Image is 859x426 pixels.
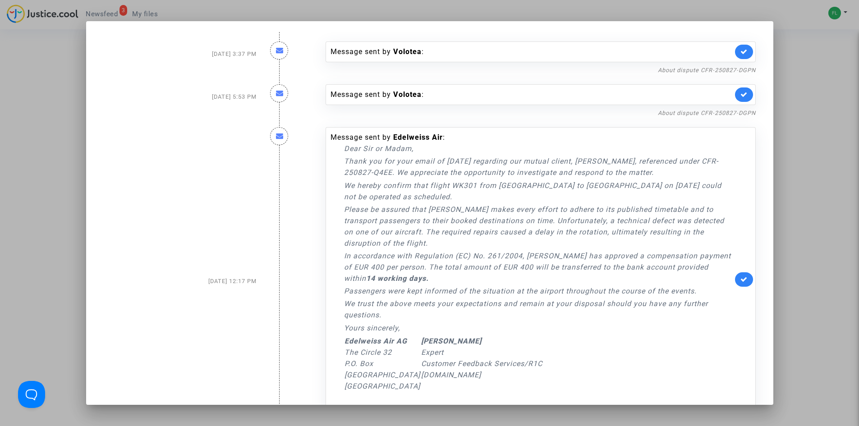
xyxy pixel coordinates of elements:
[421,371,481,379] a: [DOMAIN_NAME]
[393,47,422,56] b: Volotea
[345,337,407,345] strong: Edelweiss Air AG
[344,322,733,334] p: Yours sincerely,
[331,132,733,425] div: Message sent by :
[393,90,422,99] b: Volotea
[421,335,542,392] p: Expert Customer Feedback Services/R1C
[97,75,263,118] div: [DATE] 5:53 PM
[421,337,482,345] strong: [PERSON_NAME]
[393,133,443,142] b: Edelweiss Air
[344,250,733,284] p: In accordance with Regulation (EC) No. 261/2004, [PERSON_NAME] has approved a compensation paymen...
[331,89,733,100] div: Message sent by :
[344,180,733,202] p: We hereby confirm that flight WK301 from [GEOGRAPHIC_DATA] to [GEOGRAPHIC_DATA] on [DATE] could n...
[345,335,420,392] p: The Circle 32 P.O. Box [GEOGRAPHIC_DATA] [GEOGRAPHIC_DATA]
[366,274,429,283] strong: 14 working days.
[658,110,756,116] a: About dispute CFR-250827-DGPN
[658,67,756,73] a: About dispute CFR-250827-DGPN
[344,298,733,321] p: We trust the above meets your expectations and remain at your disposal should you have any furthe...
[97,32,263,75] div: [DATE] 3:37 PM
[344,204,733,249] p: Please be assured that [PERSON_NAME] makes every effort to adhere to its published timetable and ...
[331,46,733,57] div: Message sent by :
[344,143,733,154] p: Dear Sir or Madam,
[18,381,45,408] iframe: Help Scout Beacon - Open
[344,156,733,178] p: Thank you for your email of [DATE] regarding our mutual client, [PERSON_NAME], referenced under C...
[344,285,733,297] p: Passengers were kept informed of the situation at the airport throughout the course of the events.
[344,403,733,425] p: This message is intended for the named recipient only. If you have received it in error, please i...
